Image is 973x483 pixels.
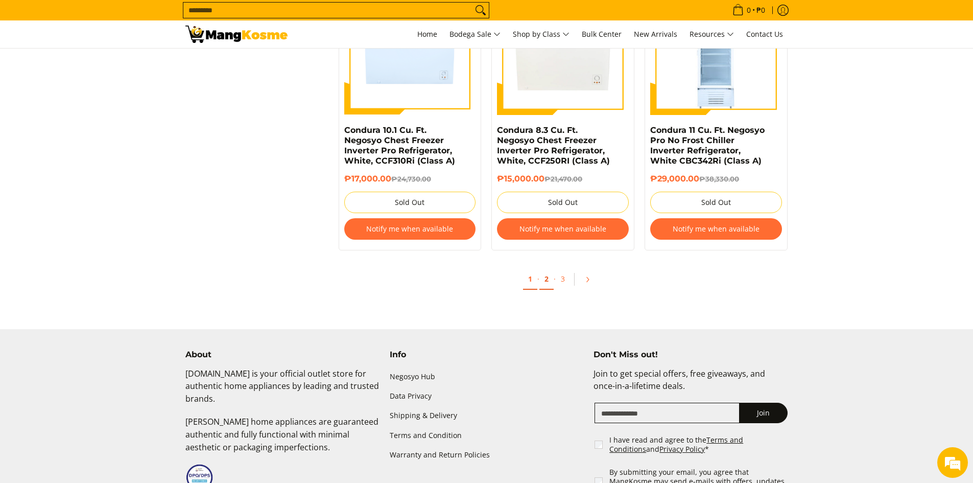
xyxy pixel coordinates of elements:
h4: Info [390,350,584,360]
button: Notify me when available [344,218,476,240]
button: Sold Out [344,192,476,213]
span: · [554,274,556,284]
a: Negosyo Hub [390,367,584,387]
a: Terms and Condition [390,426,584,445]
button: Notify me when available [650,218,782,240]
p: [PERSON_NAME] home appliances are guaranteed authentic and fully functional with minimal aestheti... [185,416,379,464]
span: Shop by Class [513,28,569,41]
label: I have read and agree to the and * [609,435,789,453]
a: Data Privacy [390,387,584,406]
p: [DOMAIN_NAME] is your official outlet store for authentic home appliances by leading and trusted ... [185,367,379,416]
a: New Arrivals [629,20,682,48]
del: ₱38,330.00 [699,175,739,183]
a: Resources [684,20,739,48]
span: Home [417,29,437,39]
h6: ₱29,000.00 [650,174,782,184]
span: ₱0 [755,7,767,14]
div: Chat with us now [53,57,172,71]
del: ₱24,730.00 [391,175,431,183]
h4: About [185,350,379,360]
a: Condura 8.3 Cu. Ft. Negosyo Chest Freezer Inverter Pro Refrigerator, White, CCF250RI (Class A) [497,125,610,166]
h6: ₱17,000.00 [344,174,476,184]
span: Resources [690,28,734,41]
a: Bodega Sale [444,20,506,48]
del: ₱21,470.00 [544,175,582,183]
button: Sold Out [497,192,629,213]
span: Bulk Center [582,29,622,39]
span: · [537,274,539,284]
img: All Products - Home Appliances Warehouse Sale l Mang Kosme [185,26,288,43]
a: 2 [539,269,554,290]
div: Minimize live chat window [168,5,192,30]
span: Bodega Sale [449,28,501,41]
span: • [729,5,768,16]
a: Shipping & Delivery [390,406,584,426]
button: Notify me when available [497,218,629,240]
nav: Main Menu [298,20,788,48]
a: Contact Us [741,20,788,48]
ul: Pagination [334,266,793,298]
a: 3 [556,269,570,289]
a: Terms and Conditions [609,435,743,454]
h4: Don't Miss out! [594,350,788,360]
button: Join [739,403,788,423]
a: Home [412,20,442,48]
a: Condura 10.1 Cu. Ft. Negosyo Chest Freezer Inverter Pro Refrigerator, White, CCF310Ri (Class A) [344,125,455,166]
a: Condura 11 Cu. Ft. Negosyo Pro No Frost Chiller Inverter Refrigerator, White CBC342Ri (Class A) [650,125,765,166]
button: Sold Out [650,192,782,213]
a: 1 [523,269,537,290]
span: We're online! [59,129,141,232]
span: 0 [745,7,752,14]
a: Bulk Center [577,20,627,48]
a: Warranty and Return Policies [390,445,584,465]
a: Shop by Class [508,20,575,48]
p: Join to get special offers, free giveaways, and once-in-a-lifetime deals. [594,367,788,403]
textarea: Type your message and hit 'Enter' [5,279,195,315]
span: New Arrivals [634,29,677,39]
h6: ₱15,000.00 [497,174,629,184]
button: Search [472,3,489,18]
a: Privacy Policy [659,444,705,454]
span: Contact Us [746,29,783,39]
